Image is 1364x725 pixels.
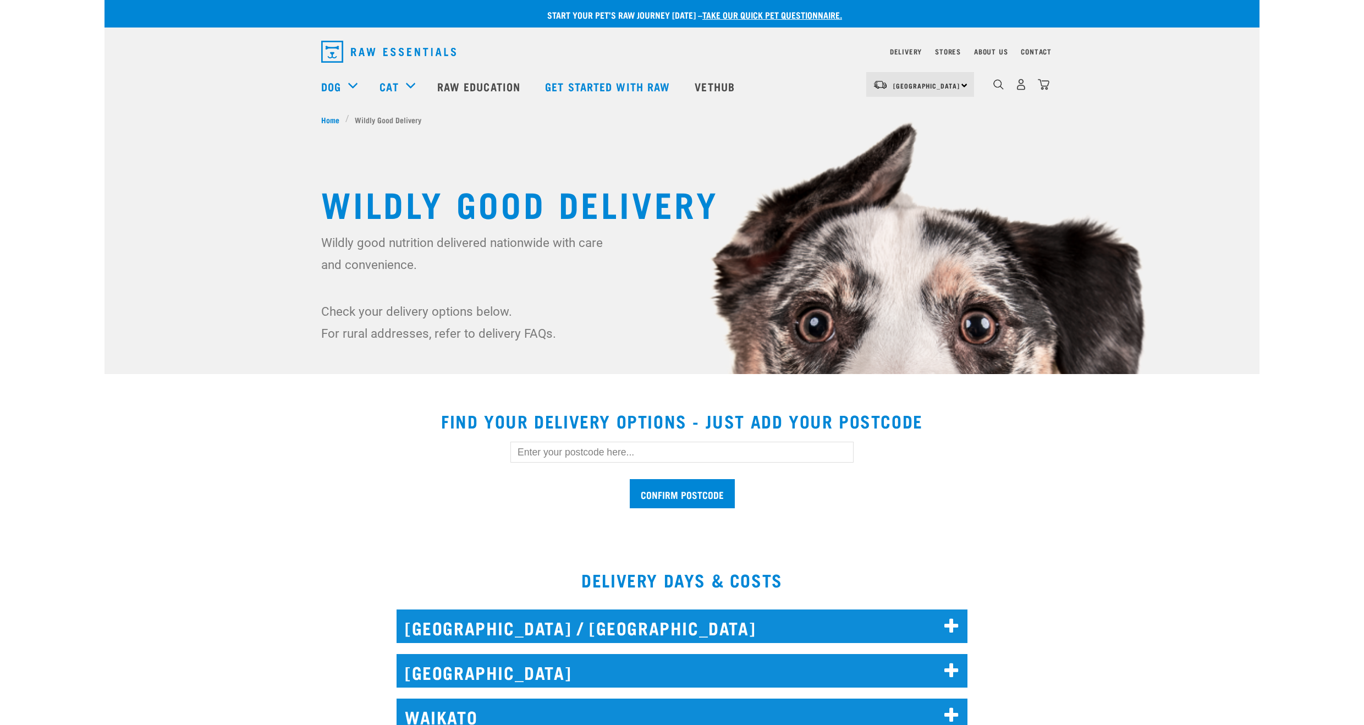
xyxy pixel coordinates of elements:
span: [GEOGRAPHIC_DATA] [893,84,960,87]
input: Enter your postcode here... [510,442,854,463]
span: Home [321,114,339,125]
p: Wildly good nutrition delivered nationwide with care and convenience. [321,232,610,276]
a: Contact [1021,50,1052,53]
a: About Us [974,50,1008,53]
a: take our quick pet questionnaire. [702,12,842,17]
a: Dog [321,78,341,95]
nav: dropdown navigation [105,64,1259,108]
a: Vethub [684,64,749,108]
a: Delivery [890,50,922,53]
h2: [GEOGRAPHIC_DATA] / [GEOGRAPHIC_DATA] [397,609,967,643]
img: van-moving.png [873,80,888,90]
a: Home [321,114,345,125]
img: user.png [1015,79,1027,90]
h2: DELIVERY DAYS & COSTS [105,570,1259,590]
img: Raw Essentials Logo [321,41,456,63]
nav: dropdown navigation [312,36,1052,67]
h2: [GEOGRAPHIC_DATA] [397,654,967,688]
p: Start your pet’s raw journey [DATE] – [113,8,1268,21]
a: Raw Education [426,64,534,108]
nav: breadcrumbs [321,114,1043,125]
img: home-icon-1@2x.png [993,79,1004,90]
h1: Wildly Good Delivery [321,183,1043,223]
a: Get started with Raw [534,64,684,108]
input: Confirm postcode [630,479,735,508]
a: Cat [380,78,398,95]
img: home-icon@2x.png [1038,79,1049,90]
a: Stores [935,50,961,53]
h2: Find your delivery options - just add your postcode [118,411,1246,431]
p: Check your delivery options below. For rural addresses, refer to delivery FAQs. [321,300,610,344]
